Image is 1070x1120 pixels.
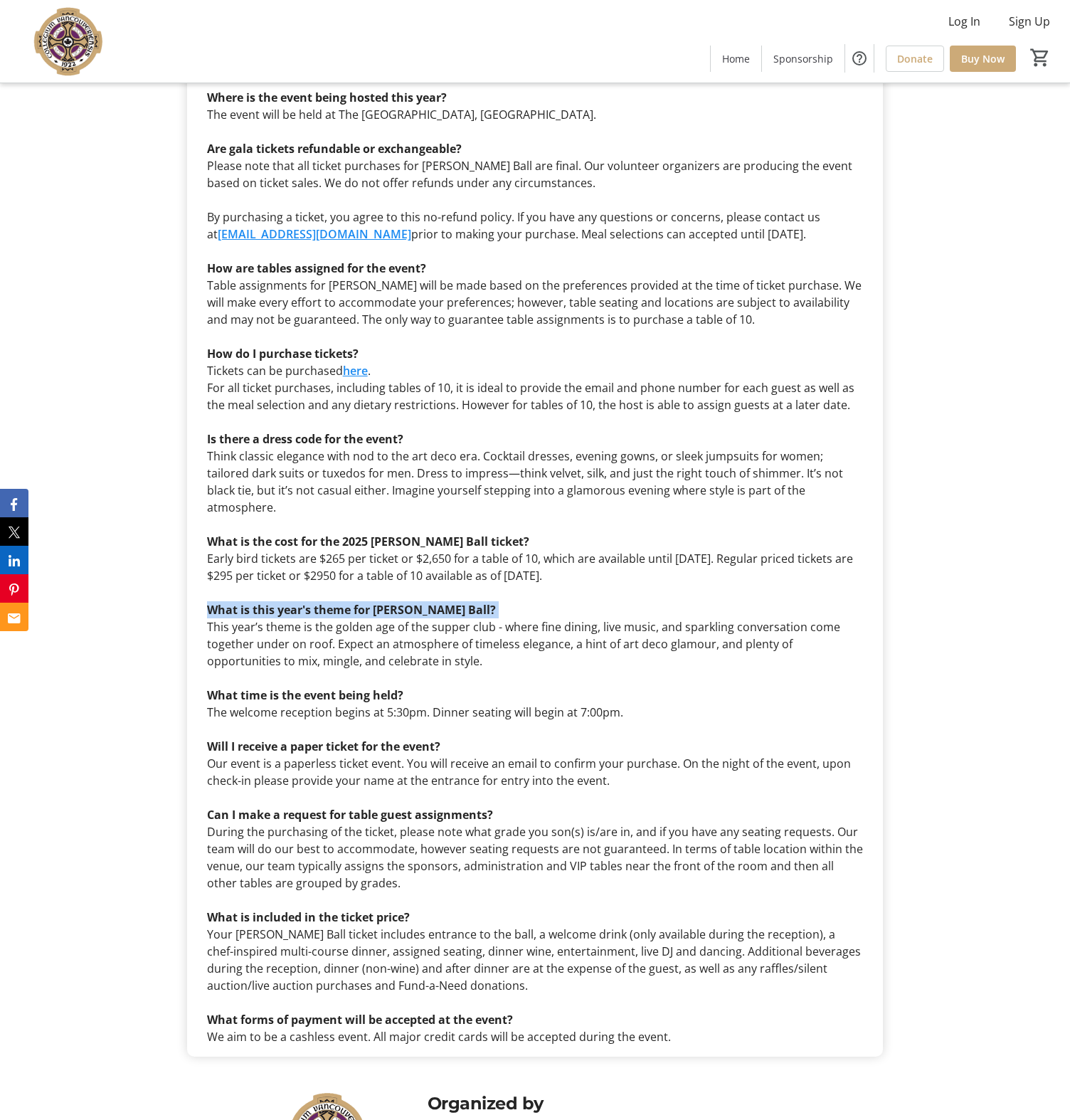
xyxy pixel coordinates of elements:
img: VC Parent Association's Logo [9,6,135,77]
button: Sign Up [997,10,1061,33]
p: For all ticket purchases, including tables of 10, it is ideal to provide the email and phone numb... [207,379,864,413]
p: Our event is a paperless ticket event. You will receive an email to confirm your purchase. On the... [207,755,864,789]
p: Your [PERSON_NAME] Ball ticket includes entrance to the ball, a welcome drink (only available dur... [207,926,864,994]
strong: Will I receive a paper ticket for the event? [207,739,440,754]
button: Cart [1027,45,1053,70]
span: Sponsorship [773,51,833,66]
strong: Can I make a request for table guest assignments? [207,807,493,823]
p: The event will be held at The [GEOGRAPHIC_DATA], [GEOGRAPHIC_DATA]. [207,106,864,123]
span: Buy Now [961,51,1005,66]
a: here [343,363,368,379]
strong: How do I purchase tickets? [207,346,359,361]
p: By purchasing a ticket, you agree to this no-refund policy. If you have any questions or concerns... [207,208,864,243]
span: Donate [897,51,933,66]
p: Early bird tickets are $265 per ticket or $2,650 for a table of 10, which are available until [DA... [207,550,864,584]
strong: What forms of payment will be accepted at the event? [207,1012,513,1027]
p: Please note that all ticket purchases for [PERSON_NAME] Ball are final. Our volunteer organizers ... [207,157,864,191]
p: Tickets can be purchased . [207,362,864,379]
a: Donate [886,46,944,72]
a: Home [711,46,761,72]
strong: What is this year's theme for [PERSON_NAME] Ball? [207,602,496,618]
div: Organized by [428,1091,817,1116]
p: This year’s theme is the golden age of the supper club - where fine dining, live music, and spark... [207,618,864,670]
strong: Are gala tickets refundable or exchangeable? [207,141,462,157]
p: Think classic elegance with nod to the art deco era. Cocktail dresses, evening gowns, or sleek ju... [207,448,864,516]
p: During the purchasing of the ticket, please note what grade you son(s) is/are in, and if you have... [207,823,864,892]
button: Help [845,44,874,73]
a: [EMAIL_ADDRESS][DOMAIN_NAME] [218,226,411,242]
strong: What is included in the ticket price? [207,909,410,925]
strong: How are tables assigned for the event? [207,260,426,276]
strong: Where is the event being hosted this year? [207,90,447,105]
a: Sponsorship [762,46,844,72]
a: Buy Now [950,46,1016,72]
strong: What time is the event being held? [207,687,403,703]
p: We aim to be a cashless event. All major credit cards will be accepted during the event. [207,1028,864,1045]
span: Log In [948,13,980,30]
span: Home [722,51,750,66]
button: Log In [937,10,992,33]
strong: What is the cost for the 2025 [PERSON_NAME] Ball ticket? [207,534,529,549]
span: Sign Up [1009,13,1050,30]
p: The welcome reception begins at 5:30pm. Dinner seating will begin at 7:00pm. [207,704,864,721]
strong: Is there a dress code for the event? [207,431,403,447]
p: Table assignments for [PERSON_NAME] will be made based on the preferences provided at the time of... [207,277,864,328]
